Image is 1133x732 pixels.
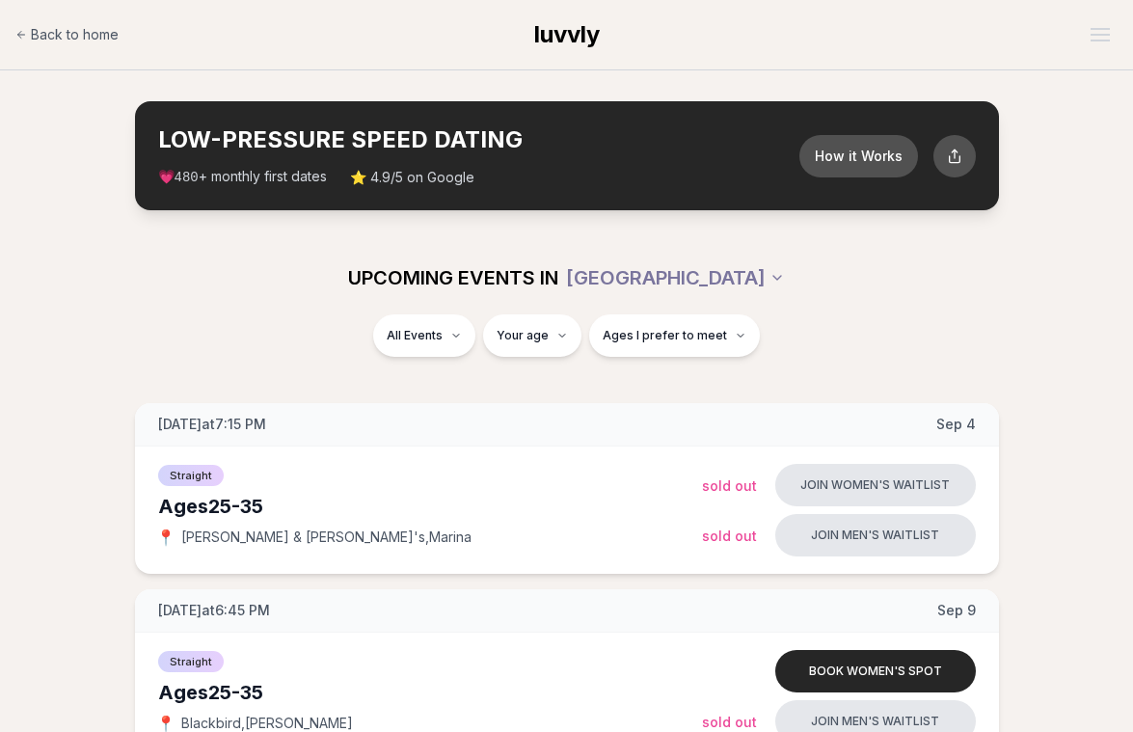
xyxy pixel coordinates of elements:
span: Straight [158,651,224,672]
span: Sep 4 [936,415,976,434]
span: Your age [497,328,549,343]
button: All Events [373,314,475,357]
span: Sold Out [702,714,757,730]
span: Straight [158,465,224,486]
button: Join women's waitlist [775,464,976,506]
span: 480 [175,170,199,185]
span: Back to home [31,25,119,44]
button: Ages I prefer to meet [589,314,760,357]
span: 📍 [158,716,174,731]
button: Your age [483,314,581,357]
h2: LOW-PRESSURE SPEED DATING [158,124,799,155]
span: [PERSON_NAME] & [PERSON_NAME]'s , Marina [181,528,472,547]
button: Join men's waitlist [775,514,976,556]
span: luvvly [534,20,600,48]
span: Sold Out [702,477,757,494]
span: 📍 [158,529,174,545]
div: Ages 25-35 [158,679,702,706]
span: All Events [387,328,443,343]
span: UPCOMING EVENTS IN [348,264,558,291]
button: Book women's spot [775,650,976,692]
span: Sold Out [702,528,757,544]
span: Ages I prefer to meet [603,328,727,343]
div: Ages 25-35 [158,493,702,520]
span: Sep 9 [937,601,976,620]
span: [DATE] at 6:45 PM [158,601,270,620]
button: How it Works [799,135,918,177]
a: Back to home [15,15,119,54]
button: [GEOGRAPHIC_DATA] [566,257,785,299]
span: [DATE] at 7:15 PM [158,415,266,434]
span: ⭐ 4.9/5 on Google [350,168,474,187]
a: luvvly [534,19,600,50]
button: Open menu [1083,20,1118,49]
span: 💗 + monthly first dates [158,167,327,187]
